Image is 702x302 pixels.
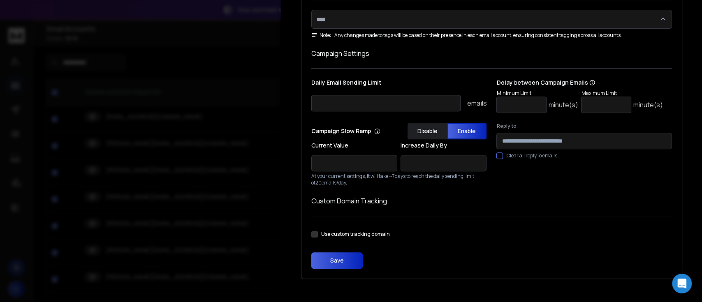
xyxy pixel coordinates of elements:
p: At your current settings, it will take ~ 7 days to reach the daily sending limit of 20 emails/day. [311,173,487,186]
label: Reply to [496,123,672,129]
p: minute(s) [548,100,578,110]
p: minute(s) [633,100,663,110]
label: Increase Daily By [401,143,487,148]
p: Minimum Limit [496,90,578,97]
h1: Custom Domain Tracking [311,196,672,206]
label: Current Value [311,143,397,148]
p: Campaign Slow Ramp [311,127,380,135]
div: Open Intercom Messenger [672,274,692,293]
h1: Campaign Settings [311,48,672,58]
button: Disable [408,123,447,139]
p: Daily Email Sending Limit [311,78,487,90]
div: Any changes made to tags will be based on their presence in each email account, ensuring consiste... [311,32,672,39]
p: Maximum Limit [581,90,663,97]
p: Delay between Campaign Emails [496,78,663,87]
span: Note: [311,32,331,39]
label: Use custom tracking domain [321,231,390,237]
p: emails [467,98,487,108]
button: Save [311,252,363,269]
label: Clear all replyTo emails [506,152,557,159]
button: Enable [447,123,487,139]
